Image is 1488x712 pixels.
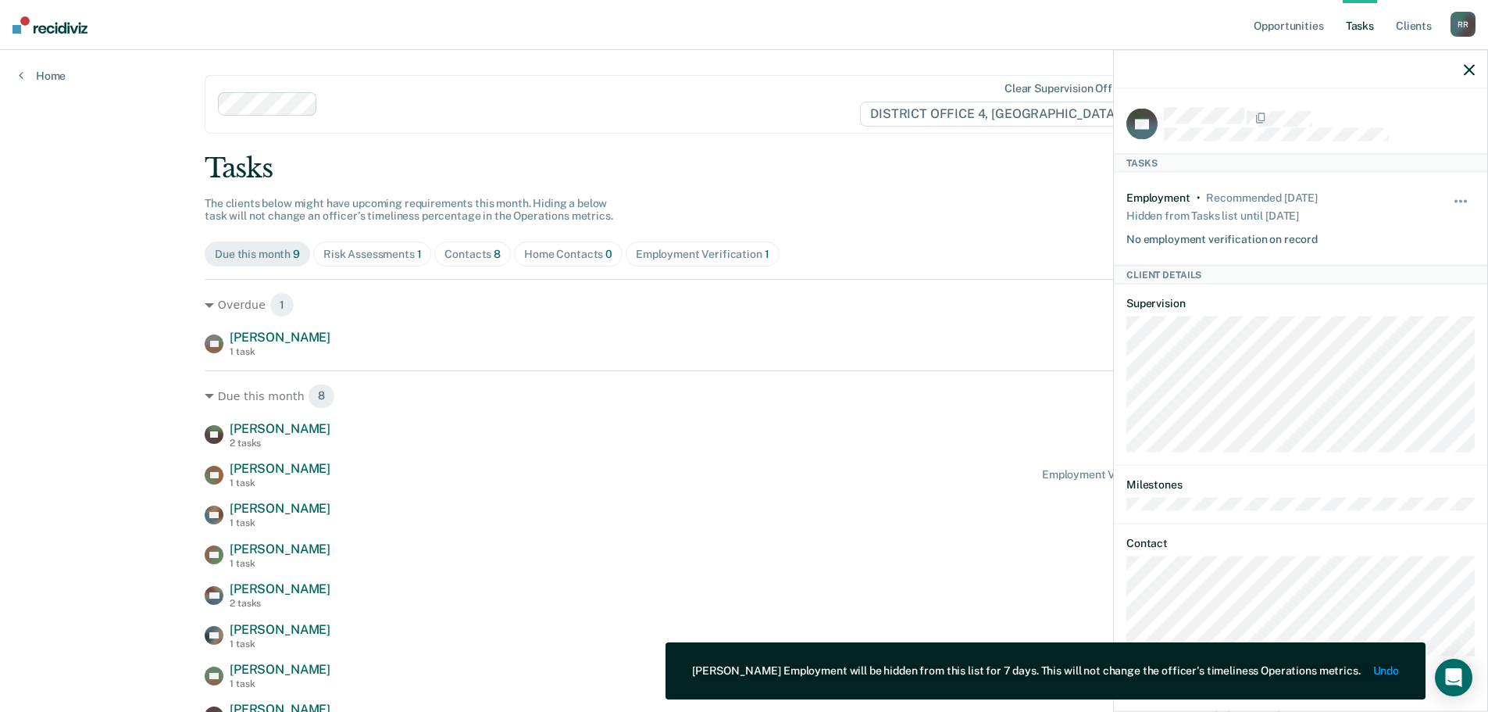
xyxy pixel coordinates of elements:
span: 1 [765,248,769,260]
div: 2 tasks [230,598,330,609]
span: 8 [308,384,335,409]
div: Clear supervision officers [1004,82,1137,95]
div: Open Intercom Messenger [1435,659,1472,696]
dt: Contact [1126,536,1475,549]
span: [PERSON_NAME] [230,501,330,516]
span: 8 [494,248,501,260]
div: Employment [1126,191,1190,205]
span: 1 [417,248,422,260]
div: Hidden from Tasks list until [DATE] [1126,204,1299,226]
button: Undo [1373,664,1399,678]
a: Home [19,69,66,83]
div: Home Contacts [524,248,612,261]
div: Employment Verification [636,248,769,261]
div: Recommended 4 days ago [1206,191,1317,205]
div: 1 task [230,346,330,357]
div: R R [1451,12,1476,37]
span: [PERSON_NAME] [230,622,330,637]
span: [PERSON_NAME] [230,542,330,556]
div: 2 tasks [230,438,330,449]
span: The clients below might have upcoming requirements this month. Hiding a below task will not chang... [205,197,613,223]
div: Due this month [215,248,300,261]
span: [PERSON_NAME] [230,581,330,596]
span: 1 [269,292,294,317]
span: [PERSON_NAME] [230,330,330,345]
div: No employment verification on record [1126,226,1318,245]
div: Risk Assessments [323,248,422,261]
span: 0 [605,248,612,260]
div: 1 task [230,517,330,528]
div: Tasks [205,152,1283,184]
span: [PERSON_NAME] [230,662,330,677]
div: 1 task [230,639,330,649]
div: 1 task [230,478,330,488]
dt: Supervision [1126,297,1475,310]
div: 1 task [230,558,330,569]
div: 1 task [230,678,330,689]
div: Employment Verification recommended in a day [1042,468,1283,481]
div: Tasks [1114,153,1487,172]
img: Recidiviz [12,16,87,34]
div: • [1197,191,1201,205]
div: Due this month [205,384,1283,409]
div: [PERSON_NAME] Employment will be hidden from this list for 7 days. This will not change the offic... [692,664,1361,678]
div: Client Details [1114,265,1487,284]
span: 9 [293,248,300,260]
div: Contacts [444,248,501,261]
span: [PERSON_NAME] [230,461,330,476]
span: DISTRICT OFFICE 4, [GEOGRAPHIC_DATA] [860,102,1140,127]
div: Overdue [205,292,1283,317]
dt: Milestones [1126,478,1475,492]
span: [PERSON_NAME] [230,421,330,436]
